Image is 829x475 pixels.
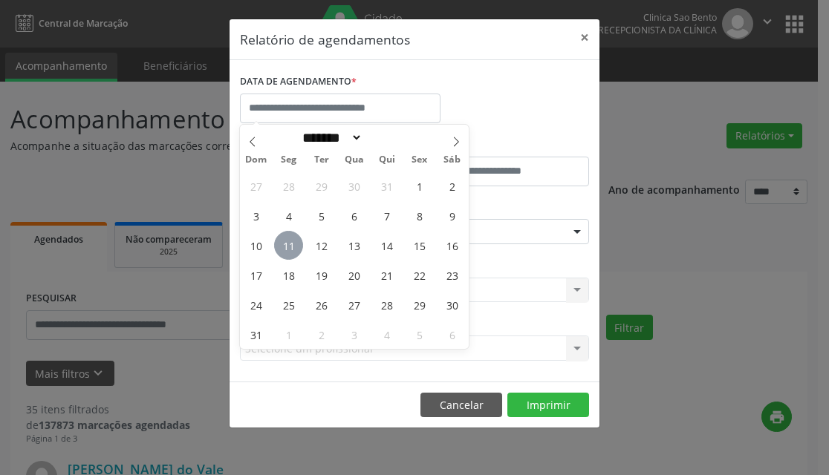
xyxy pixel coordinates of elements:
span: Agosto 12, 2025 [307,231,336,260]
span: Qua [338,155,371,165]
span: Agosto 2, 2025 [438,171,466,200]
span: Agosto 31, 2025 [241,320,270,349]
span: Agosto 16, 2025 [438,231,466,260]
span: Setembro 2, 2025 [307,320,336,349]
span: Julho 30, 2025 [339,171,368,200]
span: Agosto 5, 2025 [307,201,336,230]
button: Imprimir [507,393,589,418]
span: Sáb [436,155,469,165]
span: Qui [371,155,403,165]
button: Close [570,19,599,56]
label: ATÉ [418,134,589,157]
span: Julho 27, 2025 [241,171,270,200]
span: Agosto 1, 2025 [405,171,434,200]
button: Cancelar [420,393,502,418]
span: Agosto 25, 2025 [274,290,303,319]
h5: Relatório de agendamentos [240,30,410,49]
span: Agosto 24, 2025 [241,290,270,319]
span: Agosto 7, 2025 [372,201,401,230]
span: Setembro 5, 2025 [405,320,434,349]
span: Agosto 23, 2025 [438,261,466,289]
span: Setembro 3, 2025 [339,320,368,349]
span: Agosto 17, 2025 [241,261,270,289]
span: Seg [273,155,305,165]
span: Agosto 22, 2025 [405,261,434,289]
span: Agosto 29, 2025 [405,290,434,319]
span: Agosto 28, 2025 [372,290,401,319]
span: Julho 31, 2025 [372,171,401,200]
span: Agosto 6, 2025 [339,201,368,230]
span: Agosto 10, 2025 [241,231,270,260]
span: Agosto 3, 2025 [241,201,270,230]
span: Agosto 26, 2025 [307,290,336,319]
span: Agosto 11, 2025 [274,231,303,260]
span: Agosto 19, 2025 [307,261,336,289]
span: Agosto 13, 2025 [339,231,368,260]
span: Julho 29, 2025 [307,171,336,200]
span: Agosto 14, 2025 [372,231,401,260]
span: Agosto 18, 2025 [274,261,303,289]
span: Setembro 6, 2025 [438,320,466,349]
span: Agosto 4, 2025 [274,201,303,230]
select: Month [297,130,363,145]
span: Dom [240,155,273,165]
label: DATA DE AGENDAMENTO [240,71,357,94]
span: Setembro 1, 2025 [274,320,303,349]
span: Agosto 30, 2025 [438,290,466,319]
input: Year [363,130,412,145]
span: Sex [403,155,436,165]
span: Agosto 8, 2025 [405,201,434,230]
span: Ter [305,155,338,165]
span: Agosto 27, 2025 [339,290,368,319]
span: Setembro 4, 2025 [372,320,401,349]
span: Agosto 15, 2025 [405,231,434,260]
span: Agosto 20, 2025 [339,261,368,289]
span: Agosto 9, 2025 [438,201,466,230]
span: Julho 28, 2025 [274,171,303,200]
span: Agosto 21, 2025 [372,261,401,289]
